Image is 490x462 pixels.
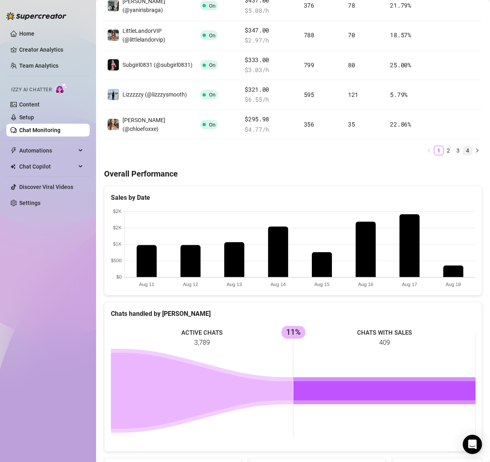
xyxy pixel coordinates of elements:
[55,83,67,94] img: AI Chatter
[304,120,314,128] span: 356
[424,146,434,155] button: left
[104,168,482,179] h4: Overall Performance
[434,146,444,155] li: 1
[434,146,443,155] a: 1
[19,160,76,173] span: Chat Copilot
[245,125,297,135] span: $ 4.77 /h
[463,146,472,155] li: 4
[122,91,187,98] span: Lizzzzzy (@lizzzysmooth)
[245,55,297,65] span: $333.00
[245,95,297,104] span: $ 6.55 /h
[122,62,193,68] span: Subgirl0831 (@subgirl0831)
[390,90,408,98] span: 5.79 %
[122,28,165,43] span: LittleLandorVIP (@littlelandorvip)
[209,32,215,38] span: On
[19,62,58,69] a: Team Analytics
[427,148,432,153] span: left
[463,435,482,454] div: Open Intercom Messenger
[245,36,297,45] span: $ 2.97 /h
[19,127,60,133] a: Chat Monitoring
[390,1,411,9] span: 21.79 %
[348,31,355,39] span: 70
[108,119,119,130] img: Chloe (@chloefoxxe)
[209,122,215,128] span: On
[209,92,215,98] span: On
[472,146,482,155] li: Next Page
[19,114,34,121] a: Setup
[348,120,355,128] span: 35
[11,86,52,94] span: Izzy AI Chatter
[348,61,355,69] span: 80
[19,30,34,37] a: Home
[122,117,165,132] span: [PERSON_NAME] (@chloefoxxe)
[245,6,297,16] span: $ 5.08 /h
[6,12,66,20] img: logo-BBDzfeDw.svg
[245,114,297,124] span: $295.98
[453,146,463,155] li: 3
[472,146,482,155] button: right
[390,120,411,128] span: 22.86 %
[108,30,119,41] img: LittleLandorVIP (@littlelandorvip)
[390,31,411,39] span: 18.57 %
[209,3,215,9] span: On
[424,146,434,155] li: Previous Page
[304,61,314,69] span: 799
[108,59,119,70] img: Subgirl0831 (@subgirl0831)
[111,309,475,319] div: Chats handled by [PERSON_NAME]
[245,26,297,35] span: $347.00
[19,101,40,108] a: Content
[304,1,314,9] span: 376
[475,148,480,153] span: right
[304,90,314,98] span: 595
[304,31,314,39] span: 788
[111,193,475,203] div: Sales by Date
[444,146,453,155] a: 2
[245,85,297,94] span: $321.00
[19,200,40,206] a: Settings
[19,43,83,56] a: Creator Analytics
[19,144,76,157] span: Automations
[209,62,215,68] span: On
[390,61,411,69] span: 25.00 %
[108,89,119,100] img: Lizzzzzy (@lizzzysmooth)
[454,146,462,155] a: 3
[10,147,17,154] span: thunderbolt
[19,184,73,190] a: Discover Viral Videos
[10,164,16,169] img: Chat Copilot
[463,146,472,155] a: 4
[348,90,358,98] span: 121
[348,1,355,9] span: 78
[245,65,297,75] span: $ 3.03 /h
